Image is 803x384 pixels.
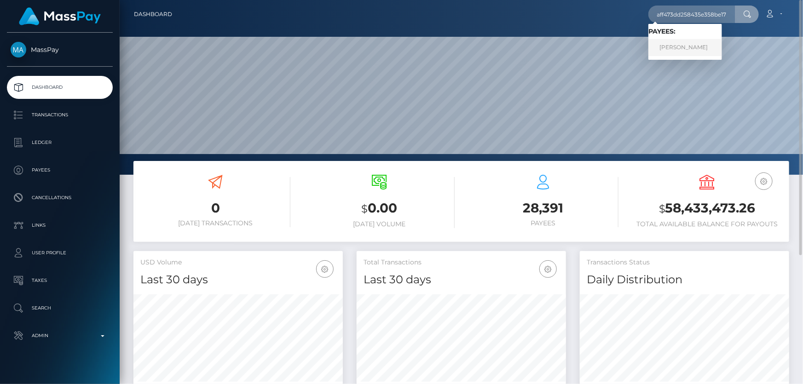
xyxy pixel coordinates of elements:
[632,220,782,228] h6: Total Available Balance for Payouts
[364,258,559,267] h5: Total Transactions
[7,269,113,292] a: Taxes
[304,199,454,218] h3: 0.00
[648,39,722,56] a: [PERSON_NAME]
[11,163,109,177] p: Payees
[7,324,113,347] a: Admin
[468,199,618,217] h3: 28,391
[11,246,109,260] p: User Profile
[7,214,113,237] a: Links
[11,42,26,57] img: MassPay
[7,46,113,54] span: MassPay
[587,272,782,288] h4: Daily Distribution
[11,329,109,343] p: Admin
[140,272,336,288] h4: Last 30 days
[11,136,109,149] p: Ledger
[11,191,109,205] p: Cancellations
[304,220,454,228] h6: [DATE] Volume
[19,7,101,25] img: MassPay Logo
[7,186,113,209] a: Cancellations
[648,6,735,23] input: Search...
[11,108,109,122] p: Transactions
[7,131,113,154] a: Ledger
[7,103,113,126] a: Transactions
[468,219,618,227] h6: Payees
[11,274,109,287] p: Taxes
[587,258,782,267] h5: Transactions Status
[364,272,559,288] h4: Last 30 days
[361,202,368,215] small: $
[7,297,113,320] a: Search
[7,159,113,182] a: Payees
[140,258,336,267] h5: USD Volume
[7,76,113,99] a: Dashboard
[11,218,109,232] p: Links
[134,5,172,24] a: Dashboard
[632,199,782,218] h3: 58,433,473.26
[140,199,290,217] h3: 0
[659,202,665,215] small: $
[140,219,290,227] h6: [DATE] Transactions
[7,241,113,264] a: User Profile
[11,301,109,315] p: Search
[648,28,722,35] h6: Payees:
[11,80,109,94] p: Dashboard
